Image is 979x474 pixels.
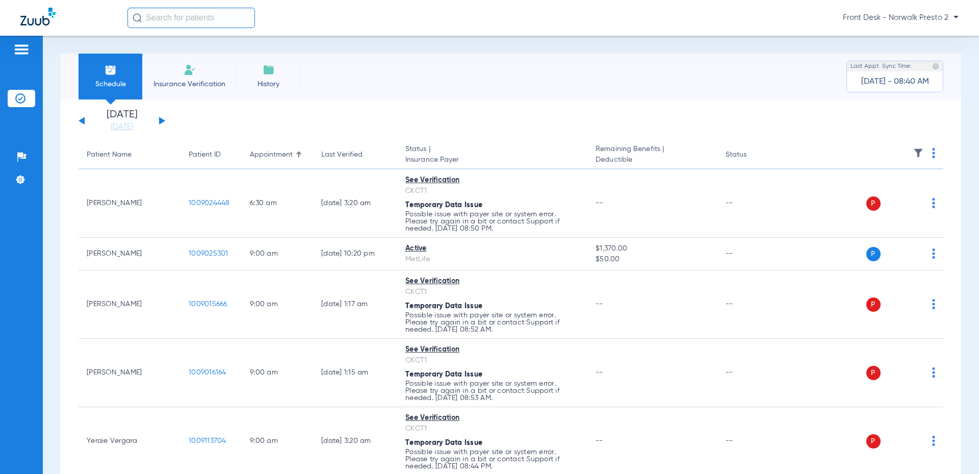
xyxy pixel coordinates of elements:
div: See Verification [405,413,579,423]
div: Active [405,243,579,254]
span: -- [596,301,603,308]
p: Possible issue with payer site or system error. Please try again in a bit or contact Support if n... [405,448,579,470]
th: Remaining Benefits | [587,141,717,169]
span: Temporary Data Issue [405,202,482,209]
p: Possible issue with payer site or system error. Please try again in a bit or contact Support if n... [405,380,579,402]
span: 1009024448 [189,199,230,207]
p: Possible issue with payer site or system error. Please try again in a bit or contact Support if n... [405,312,579,333]
span: P [866,366,881,380]
td: -- [717,169,786,238]
span: Insurance Verification [150,79,229,89]
span: 1009016164 [189,369,226,376]
span: 1009113704 [189,437,226,444]
span: -- [596,369,603,376]
span: P [866,297,881,312]
span: -- [596,437,603,444]
span: Deductible [596,155,709,165]
img: filter.svg [913,148,923,158]
img: last sync help info [932,63,939,70]
td: [DATE] 10:20 PM [313,238,397,270]
img: group-dot-blue.svg [932,198,935,208]
td: 9:00 AM [242,270,313,339]
td: [PERSON_NAME] [79,169,181,238]
span: Schedule [86,79,135,89]
span: Last Appt. Sync Time: [851,61,912,71]
td: -- [717,238,786,270]
td: [DATE] 3:20 AM [313,169,397,238]
span: -- [596,199,603,207]
td: 6:30 AM [242,169,313,238]
img: Zuub Logo [20,8,56,26]
span: Temporary Data Issue [405,371,482,378]
span: Temporary Data Issue [405,439,482,446]
img: group-dot-blue.svg [932,248,935,259]
span: Temporary Data Issue [405,303,482,310]
img: Manual Insurance Verification [184,64,196,76]
span: $1,370.00 [596,243,709,254]
img: Schedule [105,64,117,76]
span: 1009015666 [189,301,227,308]
div: CKCT1 [405,423,579,434]
td: [PERSON_NAME] [79,270,181,339]
td: [PERSON_NAME] [79,238,181,270]
span: Front Desk - Norwalk Presto 2 [843,13,959,23]
td: [DATE] 1:17 AM [313,270,397,339]
td: 9:00 AM [242,339,313,407]
span: $50.00 [596,254,709,265]
div: CKCT1 [405,287,579,297]
span: P [866,434,881,448]
img: group-dot-blue.svg [932,148,935,158]
div: CKCT1 [405,186,579,196]
td: 9:00 AM [242,238,313,270]
span: P [866,247,881,261]
input: Search for patients [127,8,255,28]
span: History [244,79,293,89]
p: Possible issue with payer site or system error. Please try again in a bit or contact Support if n... [405,211,579,232]
div: See Verification [405,175,579,186]
td: -- [717,339,786,407]
li: [DATE] [91,110,152,132]
div: Last Verified [321,149,389,160]
img: History [263,64,275,76]
td: [PERSON_NAME] [79,339,181,407]
span: [DATE] - 08:40 AM [861,77,929,87]
div: Patient ID [189,149,234,160]
div: Patient ID [189,149,221,160]
div: See Verification [405,276,579,287]
div: CKCT1 [405,355,579,366]
div: Patient Name [87,149,172,160]
img: group-dot-blue.svg [932,436,935,446]
span: 1009025301 [189,250,228,257]
span: P [866,196,881,211]
div: Patient Name [87,149,132,160]
td: -- [717,270,786,339]
img: group-dot-blue.svg [932,367,935,378]
img: hamburger-icon [13,43,30,56]
td: [DATE] 1:15 AM [313,339,397,407]
img: group-dot-blue.svg [932,299,935,309]
th: Status [717,141,786,169]
span: Insurance Payer [405,155,579,165]
a: [DATE] [91,122,152,132]
div: Appointment [250,149,293,160]
th: Status | [397,141,587,169]
div: See Verification [405,344,579,355]
div: Last Verified [321,149,363,160]
img: Search Icon [133,13,142,22]
div: MetLife [405,254,579,265]
div: Appointment [250,149,305,160]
